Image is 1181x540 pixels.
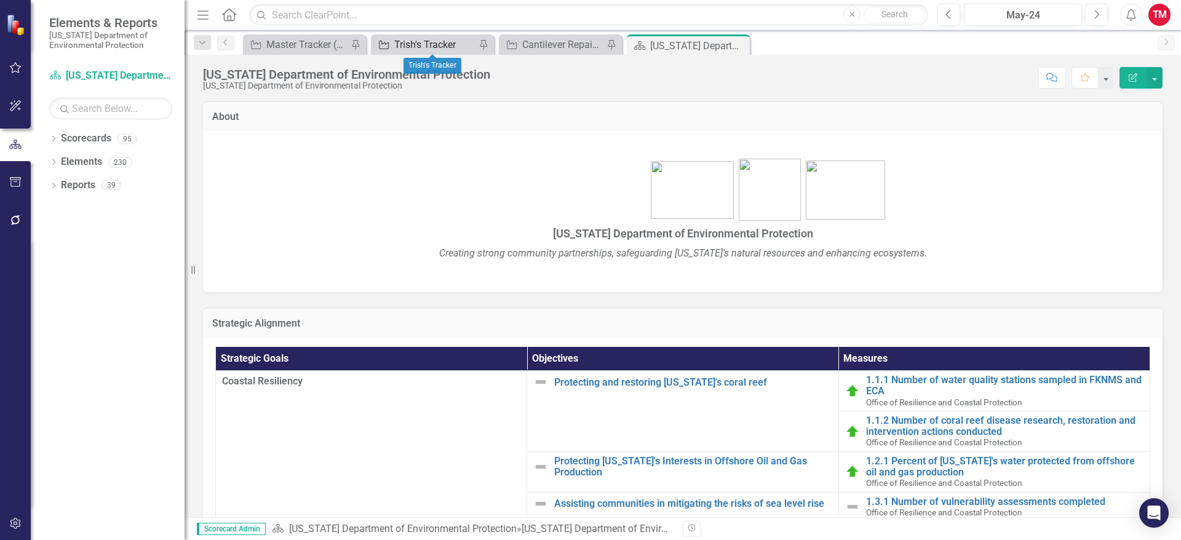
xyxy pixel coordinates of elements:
td: Double-Click to Edit Right Click for Context Menu [838,411,1150,452]
span: Office of Resilience and Coastal Protection [866,397,1022,407]
td: Double-Click to Edit Right Click for Context Menu [527,451,838,492]
span: Scorecard Admin [197,523,266,535]
div: Open Intercom Messenger [1139,498,1169,528]
input: Search ClearPoint... [249,4,928,26]
span: Elements & Reports [49,15,172,30]
a: Assisting communities in mitigating the risks of sea level rise [554,498,832,509]
td: Double-Click to Edit Right Click for Context Menu [527,371,838,452]
a: Protecting and restoring [US_STATE]'s coral reef [554,377,832,388]
img: Not Defined [533,459,548,474]
a: Master Tracker (External) [246,37,348,52]
a: Reports [61,178,95,193]
input: Search Below... [49,98,172,119]
span: Office of Resilience and Coastal Protection [866,478,1022,488]
span: [US_STATE] Department of Environmental Protection [553,227,813,240]
button: Search [864,6,925,23]
img: On Target [845,424,860,439]
div: Trish's Tracker [404,58,461,74]
a: 1.3.1 Number of vulnerability assessments completed [866,496,1143,507]
span: Coastal Resiliency [222,375,520,389]
h3: Strategic Alignment [212,318,1153,329]
img: FL-DEP-LOGO-color-sam%20v4.jpg [739,159,801,221]
a: 1.1.1 Number of water quality stations sampled in FKNMS and ECA [866,375,1143,396]
a: Cantilever Repair Multiple Bridges [502,37,603,52]
div: Trish's Tracker [394,37,475,52]
span: Search [881,9,908,19]
img: Not Defined [533,375,548,389]
a: Protecting [US_STATE]'s Interests in Offshore Oil and Gas Production [554,456,832,477]
div: Master Tracker (External) [266,37,348,52]
td: Double-Click to Edit Right Click for Context Menu [838,451,1150,492]
a: [US_STATE] Department of Environmental Protection [289,523,517,534]
h3: About [212,111,1153,122]
td: Double-Click to Edit Right Click for Context Menu [838,492,1150,522]
div: » [272,522,674,536]
div: [US_STATE] Department of Environmental Protection [650,38,747,54]
span: Office of Resilience and Coastal Protection [866,437,1022,447]
div: [US_STATE] Department of Environmental Protection [203,81,490,90]
img: Not Defined [533,496,548,511]
a: [US_STATE] Department of Environmental Protection [49,69,172,83]
a: Elements [61,155,102,169]
img: On Target [845,384,860,399]
td: Double-Click to Edit Right Click for Context Menu [838,371,1150,411]
a: 1.2.1 Percent of [US_STATE]'s water protected from offshore oil and gas production [866,456,1143,477]
div: 39 [101,180,121,191]
div: [US_STATE] Department of Environmental Protection [522,523,749,534]
button: May-24 [964,4,1082,26]
div: 95 [117,133,137,144]
em: Creating strong community partnerships, safeguarding [US_STATE]'s natural resources and enhancing... [439,247,927,259]
span: Office of Resilience and Coastal Protection [866,507,1022,517]
img: On Target [845,464,860,479]
small: [US_STATE] Department of Environmental Protection [49,30,172,50]
button: TM [1148,4,1171,26]
a: 1.1.2 Number of coral reef disease research, restoration and intervention actions conducted [866,415,1143,437]
img: ClearPoint Strategy [6,14,28,36]
div: Cantilever Repair Multiple Bridges [522,37,603,52]
div: May-24 [968,8,1078,23]
img: bhsp1.png [651,161,734,219]
a: Scorecards [61,132,111,146]
div: [US_STATE] Department of Environmental Protection [203,68,490,81]
div: 230 [108,157,132,167]
img: Not Defined [845,499,860,514]
a: Trish's Tracker [374,37,475,52]
img: bird1.png [806,161,885,220]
